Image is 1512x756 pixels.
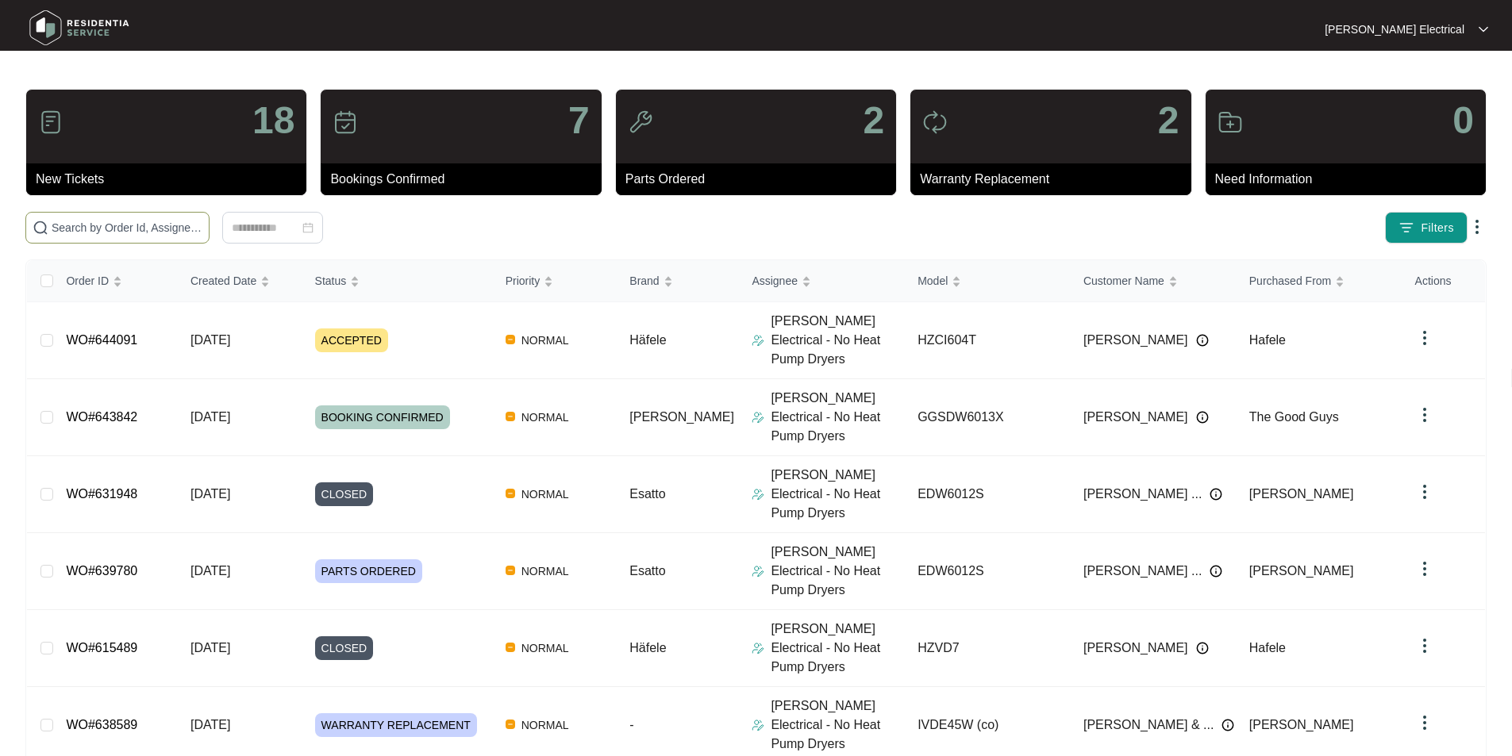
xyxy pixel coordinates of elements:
p: Parts Ordered [625,170,896,189]
img: filter icon [1399,220,1414,236]
span: NORMAL [515,562,575,581]
span: Hafele [1249,641,1286,654]
img: dropdown arrow [1468,217,1487,236]
span: [PERSON_NAME] [1249,487,1354,501]
th: Actions [1402,260,1485,302]
a: WO#644091 [66,333,137,347]
td: HZVD7 [905,610,1071,687]
p: 2 [1158,102,1179,140]
p: [PERSON_NAME] Electrical [1325,21,1464,37]
td: EDW6012S [905,456,1071,533]
span: [PERSON_NAME] [1249,564,1354,578]
button: filter iconFilters [1385,212,1468,244]
span: Customer Name [1083,272,1164,290]
a: WO#643842 [66,410,137,424]
span: Model [918,272,948,290]
span: [PERSON_NAME] [629,410,734,424]
span: Brand [629,272,659,290]
p: Need Information [1215,170,1486,189]
img: Assigner Icon [752,488,764,501]
span: WARRANTY REPLACEMENT [315,713,477,737]
img: dropdown arrow [1415,559,1434,578]
img: Vercel Logo [506,489,515,498]
input: Search by Order Id, Assignee Name, Customer Name, Brand and Model [52,219,202,236]
img: Assigner Icon [752,642,764,654]
th: Status [302,260,493,302]
span: Filters [1421,220,1454,236]
p: Bookings Confirmed [330,170,601,189]
span: [PERSON_NAME] & ... [1083,716,1214,735]
td: EDW6012S [905,533,1071,610]
img: Info icon [1196,334,1209,347]
span: CLOSED [315,482,374,506]
a: WO#638589 [66,718,137,731]
p: [PERSON_NAME] Electrical - No Heat Pump Dryers [771,543,905,600]
span: [PERSON_NAME] [1083,331,1188,350]
th: Order ID [53,260,178,302]
th: Customer Name [1071,260,1237,302]
td: GGSDW6013X [905,379,1071,456]
span: The Good Guys [1249,410,1339,424]
th: Brand [617,260,739,302]
span: [DATE] [190,641,230,654]
span: [DATE] [190,410,230,424]
img: icon [38,109,63,135]
span: [PERSON_NAME] [1249,718,1354,731]
img: Vercel Logo [506,720,515,729]
span: NORMAL [515,485,575,504]
span: Häfele [629,333,666,347]
p: [PERSON_NAME] Electrical - No Heat Pump Dryers [771,697,905,754]
span: [PERSON_NAME] [1083,408,1188,427]
span: [DATE] [190,333,230,347]
span: Assignee [752,272,798,290]
th: Model [905,260,1071,302]
span: NORMAL [515,331,575,350]
img: Vercel Logo [506,566,515,575]
img: dropdown arrow [1415,482,1434,501]
span: [PERSON_NAME] [1083,639,1188,658]
span: Hafele [1249,333,1286,347]
th: Purchased From [1237,260,1402,302]
p: [PERSON_NAME] Electrical - No Heat Pump Dryers [771,389,905,446]
span: NORMAL [515,716,575,735]
span: Esatto [629,487,665,501]
img: Vercel Logo [506,412,515,421]
span: PARTS ORDERED [315,559,422,583]
p: New Tickets [36,170,306,189]
img: Assigner Icon [752,719,764,731]
img: icon [628,109,653,135]
span: Priority [506,272,541,290]
img: search-icon [33,220,48,236]
span: Status [315,272,347,290]
p: [PERSON_NAME] Electrical - No Heat Pump Dryers [771,620,905,677]
th: Created Date [178,260,302,302]
p: 7 [568,102,590,140]
img: Info icon [1210,565,1222,578]
span: [PERSON_NAME] ... [1083,485,1202,504]
img: dropdown arrow [1479,25,1488,33]
img: dropdown arrow [1415,713,1434,732]
img: icon [1218,109,1243,135]
span: NORMAL [515,639,575,658]
p: 2 [863,102,884,140]
p: 18 [252,102,294,140]
img: dropdown arrow [1415,636,1434,655]
img: Info icon [1222,719,1234,731]
img: Assigner Icon [752,334,764,347]
span: [DATE] [190,564,230,578]
p: 0 [1452,102,1474,140]
a: WO#631948 [66,487,137,501]
th: Priority [493,260,617,302]
img: dropdown arrow [1415,405,1434,424]
img: Info icon [1210,488,1222,501]
span: [DATE] [190,487,230,501]
td: HZCI604T [905,302,1071,379]
img: Assigner Icon [752,565,764,578]
img: Info icon [1196,411,1209,424]
p: [PERSON_NAME] Electrical - No Heat Pump Dryers [771,466,905,523]
img: residentia service logo [24,4,135,52]
p: Warranty Replacement [920,170,1191,189]
span: Order ID [66,272,109,290]
a: WO#615489 [66,641,137,654]
span: [DATE] [190,718,230,731]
